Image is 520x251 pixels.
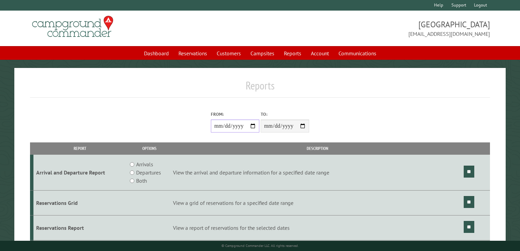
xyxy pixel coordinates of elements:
a: Account [307,47,333,60]
a: Communications [334,47,380,60]
a: Reports [280,47,305,60]
span: [GEOGRAPHIC_DATA] [EMAIL_ADDRESS][DOMAIN_NAME] [260,19,490,38]
label: From: [211,111,259,117]
small: © Campground Commander LLC. All rights reserved. [221,243,299,248]
th: Description [172,142,463,154]
td: Arrival and Departure Report [33,155,127,191]
label: Arrivals [136,160,153,168]
a: Campsites [246,47,278,60]
label: Both [136,177,147,185]
a: Dashboard [140,47,173,60]
td: Reservations Report [33,215,127,240]
td: View the arrival and departure information for a specified date range [172,155,463,191]
td: Reservations Grid [33,191,127,215]
a: Customers [213,47,245,60]
label: Departures [136,168,161,177]
label: To: [261,111,309,117]
td: View a report of reservations for the selected dates [172,215,463,240]
h1: Reports [30,79,490,98]
th: Options [127,142,172,154]
img: Campground Commander [30,13,115,40]
th: Report [33,142,127,154]
a: Reservations [174,47,211,60]
td: View a grid of reservations for a specified date range [172,191,463,215]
